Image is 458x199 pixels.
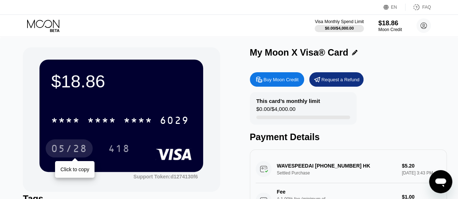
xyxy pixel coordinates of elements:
div: FAQ [422,5,431,10]
div: Payment Details [250,132,447,142]
div: 418 [103,139,135,157]
div: My Moon X Visa® Card [250,47,348,58]
div: 05/28 [46,139,93,157]
div: EN [383,4,406,11]
div: $18.86 [378,20,402,27]
div: 418 [108,144,130,155]
div: FAQ [406,4,431,11]
div: Visa Monthly Spend Limit [315,19,364,24]
div: $18.86 [51,71,192,91]
div: Request a Refund [322,77,360,83]
div: Support Token: d1274130f6 [133,174,198,179]
div: Fee [277,189,328,195]
div: Request a Refund [309,72,364,87]
iframe: Кнопка запуска окна обмена сообщениями [429,170,452,193]
div: Buy Moon Credit [250,72,304,87]
div: 6029 [160,116,189,127]
div: This card’s monthly limit [256,98,320,104]
div: $18.86Moon Credit [378,20,402,32]
div: $0.00 / $4,000.00 [325,26,354,30]
div: EN [391,5,397,10]
div: $0.00 / $4,000.00 [256,106,295,116]
div: Support Token:d1274130f6 [133,174,198,179]
div: Buy Moon Credit [264,77,299,83]
div: Click to copy [60,166,89,172]
div: 05/28 [51,144,87,155]
div: Moon Credit [378,27,402,32]
div: Visa Monthly Spend Limit$0.00/$4,000.00 [315,19,364,32]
